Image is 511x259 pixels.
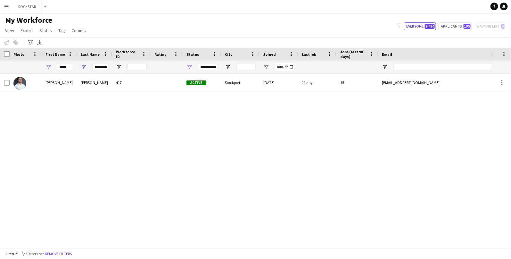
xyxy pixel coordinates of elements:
[13,0,41,13] button: ROCKSTAR
[236,63,256,71] input: City Filter Input
[225,64,231,70] button: Open Filter Menu
[36,39,44,46] app-action-btn: Export XLSX
[186,64,192,70] button: Open Filter Menu
[81,52,100,57] span: Last Name
[302,52,316,57] span: Last job
[425,24,435,29] span: 9,474
[298,74,336,91] div: 11 days
[56,26,68,35] a: Tag
[116,49,139,59] span: Workforce ID
[154,52,167,57] span: Rating
[5,28,14,33] span: View
[112,74,151,91] div: 417
[5,15,52,25] span: My Workforce
[263,64,269,70] button: Open Filter Menu
[378,74,506,91] div: [EMAIL_ADDRESS][DOMAIN_NAME]
[45,52,65,57] span: First Name
[404,22,436,30] button: Everyone9,474
[92,63,108,71] input: Last Name Filter Input
[275,63,294,71] input: Joined Filter Input
[186,80,206,85] span: Active
[13,77,26,90] img: James Whitehurst
[77,74,112,91] div: [PERSON_NAME]
[336,74,378,91] div: 15
[42,74,77,91] div: [PERSON_NAME]
[260,74,298,91] div: [DATE]
[44,250,73,257] button: Remove filters
[37,26,54,35] a: Status
[340,49,367,59] span: Jobs (last 90 days)
[116,64,122,70] button: Open Filter Menu
[57,63,73,71] input: First Name Filter Input
[186,52,199,57] span: Status
[263,52,276,57] span: Joined
[464,24,471,29] span: 100
[439,22,472,30] button: Applicants100
[382,64,388,70] button: Open Filter Menu
[27,39,34,46] app-action-btn: Advanced filters
[225,52,232,57] span: City
[81,64,87,70] button: Open Filter Menu
[69,26,88,35] a: Comms
[3,26,17,35] a: View
[45,64,51,70] button: Open Filter Menu
[26,251,44,256] span: 3 filters set
[221,74,260,91] div: Stockport
[18,26,36,35] a: Export
[13,52,24,57] span: Photo
[393,63,502,71] input: Email Filter Input
[382,52,392,57] span: Email
[39,28,52,33] span: Status
[128,63,147,71] input: Workforce ID Filter Input
[58,28,65,33] span: Tag
[71,28,86,33] span: Comms
[21,28,33,33] span: Export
